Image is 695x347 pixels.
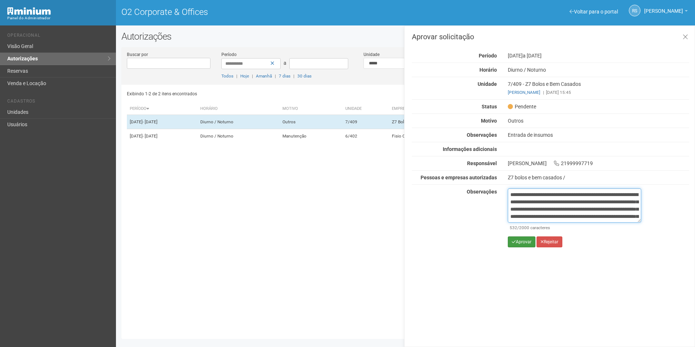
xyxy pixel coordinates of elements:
th: Motivo [280,103,342,115]
span: | [236,73,237,79]
img: Minium [7,7,51,15]
td: Diurno / Noturno [197,115,280,129]
strong: Pessoas e empresas autorizadas [421,175,497,180]
h1: O2 Corporate & Offices [121,7,400,17]
th: Empresa [389,103,502,115]
a: Fechar [678,29,693,45]
a: Hoje [240,73,249,79]
div: Diurno / Noturno [502,67,695,73]
div: /2000 caracteres [510,224,639,231]
button: Aprovar [508,236,535,247]
li: Operacional [7,33,111,40]
td: [DATE] [127,115,197,129]
h3: Aprovar solicitação [412,33,689,40]
strong: Responsável [467,160,497,166]
button: Rejeitar [537,236,562,247]
label: Período [221,51,237,58]
span: a [DATE] [523,53,542,59]
td: Diurno / Noturno [197,129,280,143]
a: 30 dias [297,73,312,79]
strong: Informações adicionais [443,146,497,152]
span: - [DATE] [142,133,157,139]
a: Todos [221,73,233,79]
div: 7/409 - Z7 Bolos e Bem Casados [502,81,695,96]
td: Fisio O2 [389,129,502,143]
td: 6/402 [342,129,389,143]
span: - [DATE] [142,119,157,124]
div: Outros [502,117,695,124]
strong: Observações [467,132,497,138]
a: RS [629,5,640,16]
strong: Horário [479,67,497,73]
div: Exibindo 1-2 de 2 itens encontrados [127,88,403,99]
th: Horário [197,103,280,115]
div: [DATE] 15:45 [508,89,689,96]
a: Voltar para o portal [570,9,618,15]
td: Manutenção [280,129,342,143]
span: 532 [510,225,517,230]
a: Amanhã [256,73,272,79]
span: | [275,73,276,79]
div: [DATE] [502,52,695,59]
div: Z7 bolos e bem casados / [508,174,689,181]
span: | [543,90,544,95]
label: Buscar por [127,51,148,58]
th: Unidade [342,103,389,115]
a: 7 dias [279,73,290,79]
span: Rayssa Soares Ribeiro [644,1,683,14]
span: a [284,60,286,66]
h2: Autorizações [121,31,690,42]
div: Entrada de insumos [502,132,695,138]
strong: Unidade [478,81,497,87]
a: [PERSON_NAME] [508,90,540,95]
div: [PERSON_NAME] 21999997719 [502,160,695,167]
td: 7/409 [342,115,389,129]
span: Pendente [508,103,536,110]
label: Unidade [363,51,379,58]
td: Outros [280,115,342,129]
a: [PERSON_NAME] [644,9,688,15]
th: Período [127,103,197,115]
strong: Motivo [481,118,497,124]
strong: Status [482,104,497,109]
td: [DATE] [127,129,197,143]
li: Cadastros [7,99,111,106]
div: Painel do Administrador [7,15,111,21]
span: | [293,73,294,79]
strong: Período [479,53,497,59]
span: | [252,73,253,79]
strong: Observações [467,189,497,195]
td: Z7 Bolos e Bem Casados [389,115,502,129]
